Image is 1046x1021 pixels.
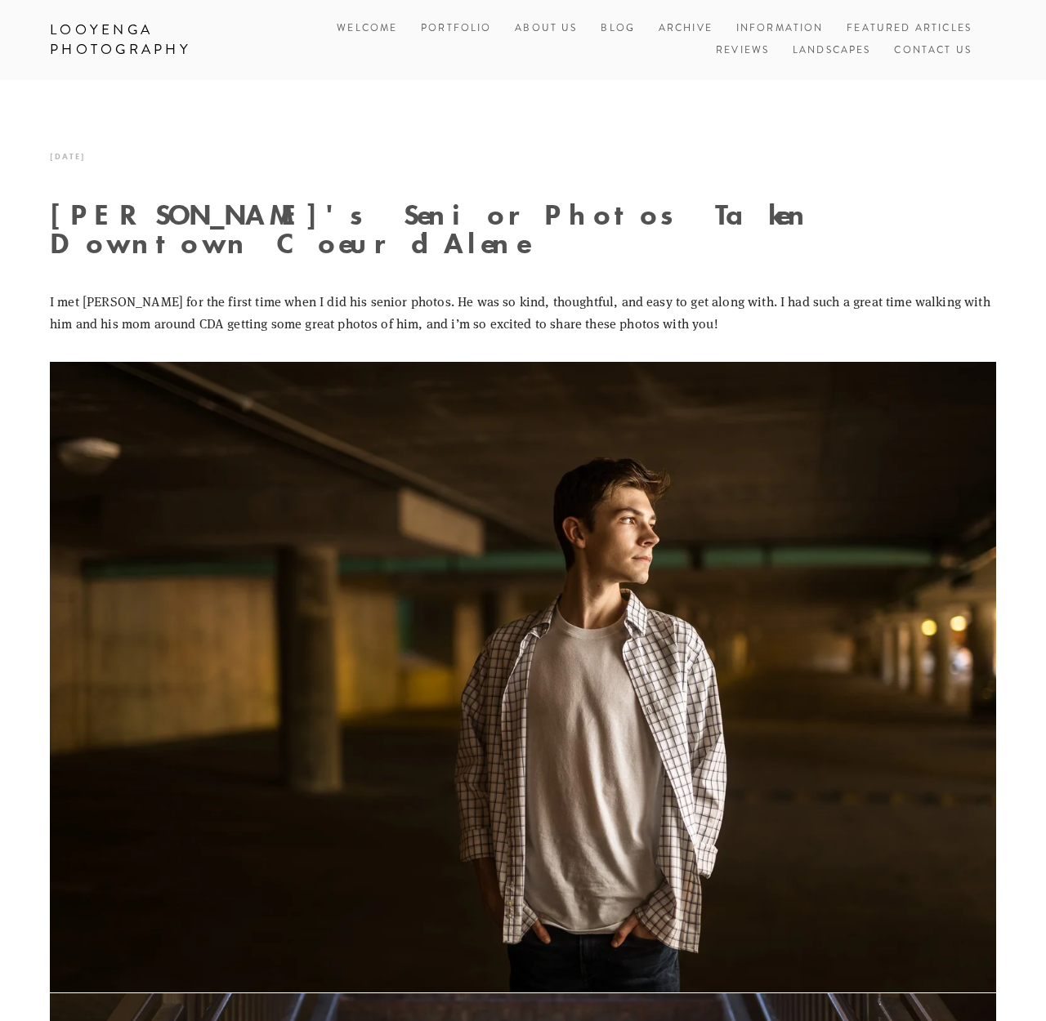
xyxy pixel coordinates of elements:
a: About Us [515,18,577,40]
a: Landscapes [793,40,871,62]
a: Contact Us [894,40,972,62]
time: [DATE] [50,145,86,167]
h1: [PERSON_NAME]'s Senior Photos Taken Downtown Coeur d'Alene [50,200,996,257]
a: Welcome [337,18,397,40]
img: Blog0001.jpg [50,362,996,992]
a: Reviews [716,40,769,62]
a: Portfolio [421,21,491,35]
a: Information [736,21,824,35]
a: Looyenga Photography [38,16,253,64]
a: Archive [659,18,713,40]
p: I met [PERSON_NAME] for the first time when I did his senior photos. He was so kind, thoughtful, ... [50,290,996,334]
a: Blog [601,18,635,40]
a: Featured Articles [847,18,972,40]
